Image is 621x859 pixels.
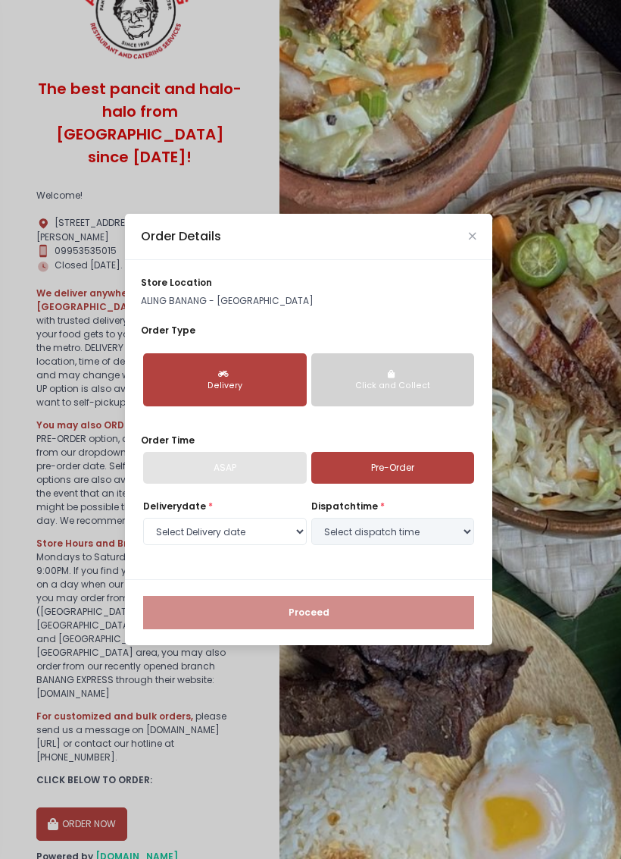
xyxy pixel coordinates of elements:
[321,380,465,392] div: Click and Collect
[143,353,307,406] button: Delivery
[153,380,297,392] div: Delivery
[311,500,378,513] span: dispatch time
[141,227,221,246] div: Order Details
[311,452,475,484] a: Pre-Order
[141,434,195,447] span: Order Time
[311,353,475,406] button: Click and Collect
[469,233,476,240] button: Close
[143,500,206,513] span: Delivery date
[141,276,212,289] span: store location
[141,294,476,308] p: ALING BANANG - [GEOGRAPHIC_DATA]
[141,324,195,337] span: Order Type
[143,596,474,629] button: Proceed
